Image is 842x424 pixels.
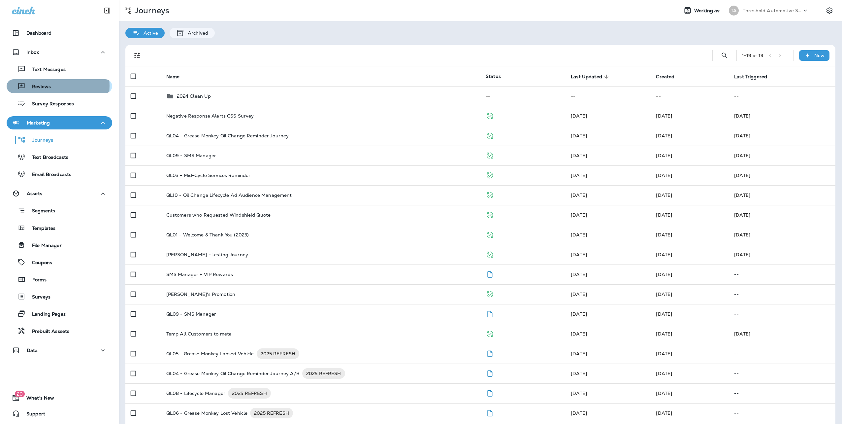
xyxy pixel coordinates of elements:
span: Status [486,73,501,79]
span: Draft [486,370,494,376]
td: [DATE] [729,324,835,344]
span: Justin Rae [571,252,587,258]
button: Landing Pages [7,307,112,321]
span: Priscilla Valverde [656,410,672,416]
span: Jason Munk [656,133,672,139]
span: Jason Munk [571,291,587,297]
td: [DATE] [729,126,835,146]
p: Text Messages [26,67,66,73]
span: Unknown [656,172,672,178]
span: Priscilla Valverde [656,371,672,376]
span: Justin Rae [571,331,587,337]
span: Unknown [571,172,587,178]
button: Surveys [7,290,112,303]
span: Jason Munk [571,351,587,357]
p: Marketing [27,120,50,125]
span: Published [486,251,494,257]
span: Draft [486,409,494,415]
button: Filters [131,49,144,62]
td: [DATE] [729,205,835,225]
button: Data [7,344,112,357]
span: Last Triggered [734,74,776,80]
p: Negative Response Alerts CSS Survey [166,113,254,119]
p: [PERSON_NAME]'s Promotion [166,292,236,297]
button: Text Messages [7,62,112,76]
button: Journeys [7,133,112,147]
button: Text Broadcasts [7,150,112,164]
div: 2025 REFRESH [250,408,293,418]
span: Priscilla Valverde [656,351,672,357]
span: Justin Rae [656,252,672,258]
span: Jason Munk [656,271,672,277]
span: Support [20,411,45,419]
span: Created [656,74,683,80]
p: -- [734,371,830,376]
span: Jason Munk [571,113,587,119]
div: 2025 REFRESH [302,368,345,379]
p: -- [734,292,830,297]
span: Last Triggered [734,74,767,80]
span: Name [166,74,188,80]
p: 2024 Clean Up [177,93,211,99]
p: Inbox [26,50,39,55]
span: Jason Munk [571,311,587,317]
button: Email Broadcasts [7,167,112,181]
p: Assets [27,191,42,196]
p: Threshold Automotive Service dba Grease Monkey [743,8,802,13]
span: Published [486,172,494,178]
span: Jason Munk [656,232,672,238]
span: Jun . [571,390,587,396]
button: File Manager [7,238,112,252]
span: Jason Munk [656,113,672,119]
button: Inbox [7,46,112,59]
button: Search Journeys [718,49,731,62]
div: 1 - 19 of 19 [742,53,763,58]
span: Draft [486,390,494,396]
p: Coupons [25,260,52,266]
span: Published [486,291,494,297]
div: TA [729,6,739,16]
span: Published [486,231,494,237]
button: Forms [7,272,112,286]
p: QL08 - Lifecycle Manager [166,388,225,399]
p: QL01 - Welcome & Thank You (2023) [166,232,249,237]
td: -- [566,86,651,106]
p: -- [734,351,830,356]
td: -- [651,86,729,106]
span: Published [486,330,494,336]
span: Jason Munk [656,311,672,317]
p: Journeys [26,137,53,144]
p: QL06 - Grease Monkey Lost Vehicle [166,408,248,418]
span: Jason Munk [571,153,587,159]
p: Temp All Customers to meta [166,331,232,336]
p: Dashboard [26,30,51,36]
td: -- [480,86,566,106]
span: Draft [486,310,494,316]
p: Archived [184,30,208,36]
span: Draft [486,350,494,356]
span: Jason Munk [656,291,672,297]
p: [PERSON_NAME] - testing Journey [166,252,248,257]
td: [DATE] [729,185,835,205]
span: Developer Integrations [571,192,587,198]
span: Priscilla Valverde [656,390,672,396]
p: QL09 - SMS Manager [166,153,216,158]
span: Last Updated [571,74,611,80]
button: Assets [7,187,112,200]
button: Marketing [7,116,112,129]
td: [DATE] [729,225,835,245]
p: QL04 - Grease Monkey Oil Change Reminder Journey A/B [166,368,300,379]
td: [DATE] [729,245,835,265]
p: SMS Manager + VIP Rewards [166,272,233,277]
td: -- [729,86,835,106]
p: QL09 - SMS Manager [166,311,216,317]
div: 2025 REFRESH [257,348,300,359]
button: Coupons [7,255,112,269]
span: Working as: [694,8,722,14]
span: Developer Integrations [571,212,587,218]
p: Email Broadcasts [25,172,71,178]
button: Settings [824,5,835,17]
p: Landing Pages [25,311,66,318]
span: Jason Munk [571,133,587,139]
p: Reviews [25,84,51,90]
